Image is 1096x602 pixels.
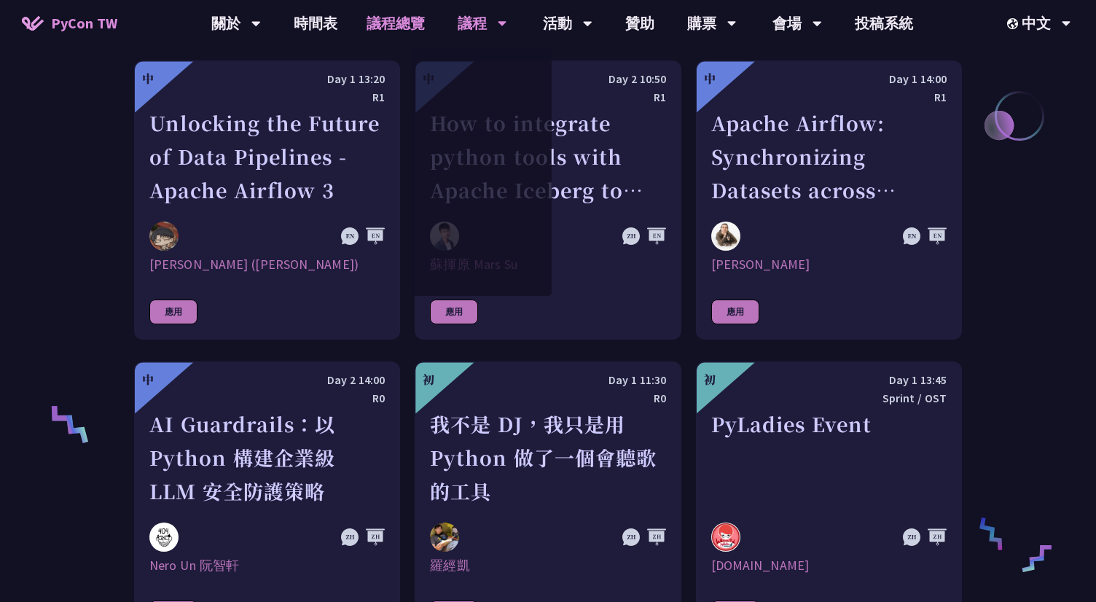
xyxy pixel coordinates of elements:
[149,256,385,273] div: [PERSON_NAME] ([PERSON_NAME])
[149,557,385,574] div: Nero Un 阮智軒
[711,222,740,251] img: Sebastien Crocquevieille
[22,16,44,31] img: Home icon of PyCon TW 2025
[711,407,947,508] div: PyLadies Event
[711,523,740,552] img: pyladies.tw
[711,106,947,207] div: Apache Airflow: Synchronizing Datasets across Multiple instances
[430,407,665,508] div: 我不是 DJ，我只是用 Python 做了一個會聽歌的工具
[149,88,385,106] div: R1
[430,523,459,552] img: 羅經凱
[149,523,179,552] img: Nero Un 阮智軒
[149,371,385,389] div: Day 2 14:00
[711,88,947,106] div: R1
[149,407,385,508] div: AI Guardrails：以 Python 構建企業級 LLM 安全防護策略
[711,70,947,88] div: Day 1 14:00
[149,70,385,88] div: Day 1 13:20
[704,70,716,87] div: 中
[7,5,132,42] a: PyCon TW
[134,60,400,340] a: 中 Day 1 13:20 R1 Unlocking the Future of Data Pipelines - Apache Airflow 3 李唯 (Wei Lee) [PERSON_N...
[711,371,947,389] div: Day 1 13:45
[704,371,716,388] div: 初
[149,222,179,251] img: 李唯 (Wei Lee)
[430,371,665,389] div: Day 1 11:30
[430,300,478,324] div: 應用
[149,300,197,324] div: 應用
[423,371,434,388] div: 初
[149,106,385,207] div: Unlocking the Future of Data Pipelines - Apache Airflow 3
[51,12,117,34] span: PyCon TW
[696,60,962,340] a: 中 Day 1 14:00 R1 Apache Airflow: Synchronizing Datasets across Multiple instances Sebastien Crocq...
[711,300,759,324] div: 應用
[711,389,947,407] div: Sprint / OST
[430,557,665,574] div: 羅經凱
[711,557,947,574] div: [DOMAIN_NAME]
[711,256,947,273] div: [PERSON_NAME]
[1007,18,1022,29] img: Locale Icon
[149,389,385,407] div: R0
[142,70,154,87] div: 中
[430,389,665,407] div: R0
[142,371,154,388] div: 中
